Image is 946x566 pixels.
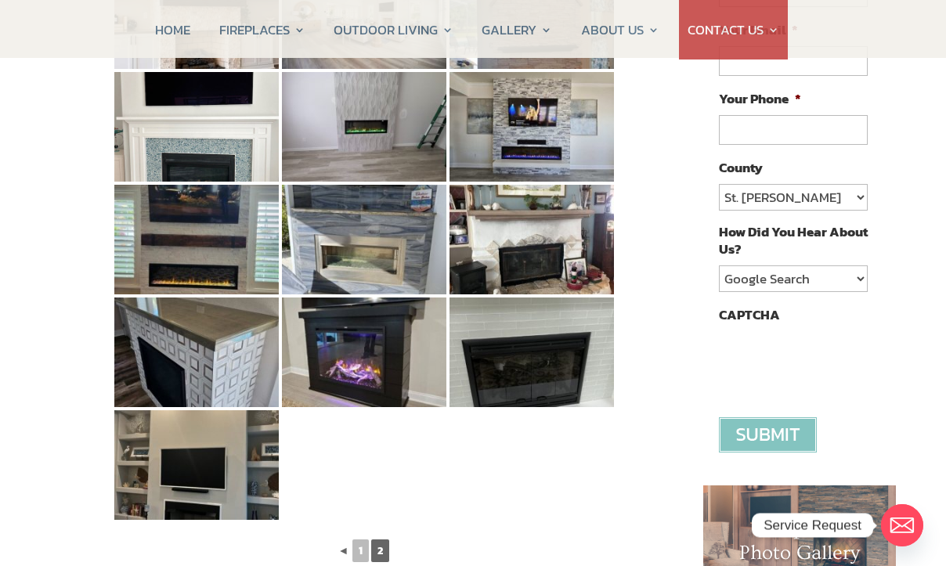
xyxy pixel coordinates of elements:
label: County [719,159,763,176]
a: Email [881,504,923,546]
img: 30 [450,72,614,182]
input: Submit [719,417,817,452]
img: 29 [282,72,446,182]
img: 35 [282,297,446,407]
img: 33 [450,185,614,294]
a: 1 [352,539,369,562]
span: 2 [371,539,389,562]
label: CAPTCHA [719,306,780,323]
img: 37 [114,410,279,520]
label: Your Phone [719,90,801,107]
img: 28 [114,72,279,182]
img: 34 [114,297,279,407]
a: ◄ [337,541,351,561]
img: 32 [282,185,446,294]
label: How Did You Hear About Us? [719,223,868,258]
img: 31 [114,185,279,294]
img: 36 [450,297,614,407]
